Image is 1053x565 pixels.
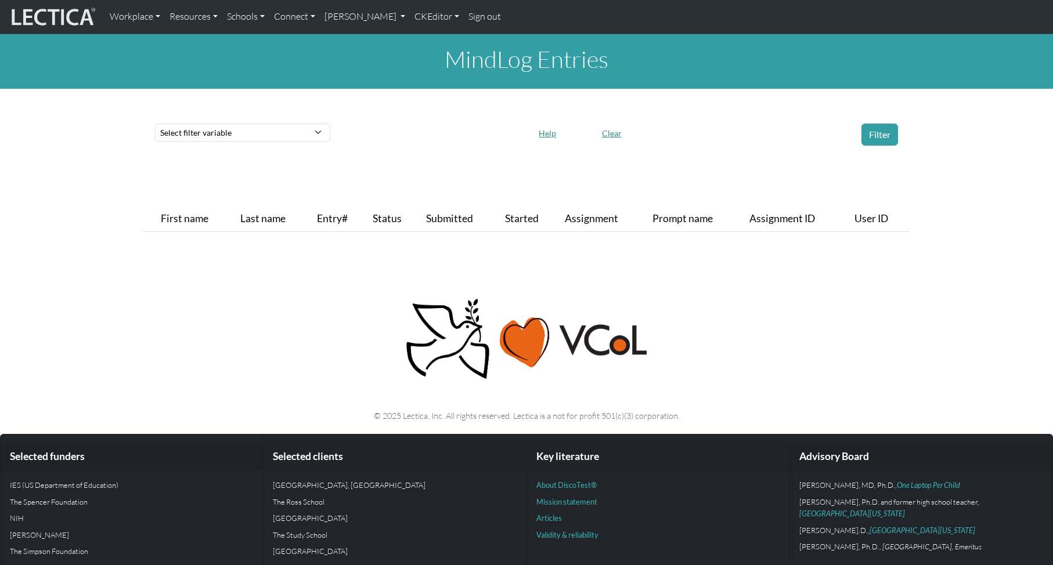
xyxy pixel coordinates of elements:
p: IES (US Department of Education) [10,479,254,491]
p: The Study School [273,529,517,541]
a: [PERSON_NAME] [320,5,410,29]
th: Started [500,206,560,232]
button: Filter [861,124,898,146]
p: [GEOGRAPHIC_DATA], [GEOGRAPHIC_DATA] [273,479,517,491]
a: Connect [269,5,320,29]
p: [PERSON_NAME], MD, Ph.D., [799,479,1043,491]
th: Prompt name [648,206,745,232]
p: [GEOGRAPHIC_DATA] [273,545,517,557]
p: NIH [10,512,254,524]
th: Last name [236,206,312,232]
th: Submitted [421,206,500,232]
a: Articles [536,513,562,523]
a: [GEOGRAPHIC_DATA][US_STATE] [870,526,975,535]
p: [PERSON_NAME], Ph.D. and former high school teacher, [799,496,1043,520]
div: Key literature [527,444,789,470]
th: First name [156,206,236,232]
th: Entry# [312,206,368,232]
a: CKEditor [410,5,464,29]
p: © 2025 Lectica, Inc. All rights reserved. Lectica is a not for profit 501(c)(3) corporation. [150,409,903,422]
a: Sign out [464,5,506,29]
button: Help [533,124,561,142]
em: , [GEOGRAPHIC_DATA], Emeritus [879,542,982,551]
a: About DiscoTest® [536,480,597,490]
img: lecticalive [9,6,96,28]
th: Status [368,206,421,232]
a: Help [533,126,561,138]
p: [PERSON_NAME].D., [799,524,1043,536]
a: Schools [222,5,269,29]
th: Assignment [560,206,648,232]
a: Mission statement [536,497,597,506]
div: Selected clients [264,444,526,470]
div: Advisory Board [790,444,1052,470]
p: [PERSON_NAME], Ph.D. [799,541,1043,552]
th: Assignment ID [745,206,849,232]
p: [GEOGRAPHIC_DATA] [273,512,517,524]
a: One Laptop Per Child [897,480,960,490]
p: The Ross School [273,496,517,508]
button: Clear [597,124,627,142]
th: User ID [850,206,910,232]
a: Workplace [105,5,165,29]
img: Peace, love, VCoL [402,297,651,381]
div: Selected funders [1,444,263,470]
a: Resources [165,5,222,29]
p: The Spencer Foundation [10,496,254,508]
a: Validity & reliability [536,530,598,539]
p: The Simpson Foundation [10,545,254,557]
a: [GEOGRAPHIC_DATA][US_STATE] [799,509,905,518]
p: [PERSON_NAME] [10,529,254,541]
